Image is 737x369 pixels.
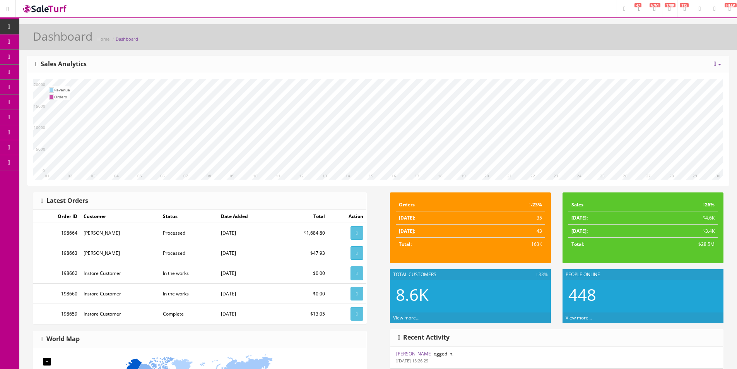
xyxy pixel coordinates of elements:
[80,210,160,223] td: Customer
[41,336,80,343] h3: World Map
[160,243,218,263] td: Processed
[279,223,328,243] td: $1,684.80
[33,283,80,304] td: 198660
[396,198,477,211] td: Orders
[563,269,723,280] div: People Online
[279,263,328,283] td: $0.00
[33,210,80,223] td: Order ID
[279,283,328,304] td: $0.00
[399,215,415,221] strong: [DATE]:
[571,241,584,247] strong: Total:
[279,304,328,324] td: $13.05
[328,210,366,223] td: Action
[279,210,328,223] td: Total
[680,3,689,7] span: 115
[80,223,160,243] td: [PERSON_NAME]
[116,36,138,42] a: Dashboard
[665,3,675,7] span: 1789
[390,347,723,369] li: logged in.
[396,286,545,304] h2: 8.6K
[393,314,419,321] a: View more...
[80,243,160,263] td: [PERSON_NAME]
[568,198,643,211] td: Sales
[650,3,660,7] span: 6761
[218,283,278,304] td: [DATE]
[218,304,278,324] td: [DATE]
[725,3,737,7] span: HELP
[54,93,70,100] td: Orders
[41,197,88,204] h3: Latest Orders
[160,283,218,304] td: In the works
[33,243,80,263] td: 198663
[33,263,80,283] td: 198662
[476,211,545,225] td: 35
[571,228,588,234] strong: [DATE]:
[80,263,160,283] td: Instore Customer
[33,304,80,324] td: 198659
[80,283,160,304] td: Instore Customer
[399,228,415,234] strong: [DATE]:
[643,225,718,238] td: $3.4K
[476,225,545,238] td: 43
[160,223,218,243] td: Processed
[160,210,218,223] td: Status
[396,358,429,364] small: [DATE] 15:26:29
[643,211,718,225] td: $4.6K
[566,314,592,321] a: View more...
[80,304,160,324] td: Instore Customer
[399,241,412,247] strong: Total:
[279,243,328,263] td: $47.93
[476,198,545,211] td: -23%
[537,271,547,278] span: 33%
[643,198,718,211] td: 26%
[568,286,718,304] h2: 448
[571,215,588,221] strong: [DATE]:
[160,263,218,283] td: In the works
[43,358,51,366] div: +
[634,3,641,7] span: 47
[398,334,450,341] h3: Recent Activity
[54,86,70,93] td: Revenue
[97,36,109,42] a: Home
[33,223,80,243] td: 198664
[396,350,433,357] a: [PERSON_NAME]
[22,3,68,14] img: SaleTurf
[35,61,87,68] h3: Sales Analytics
[218,263,278,283] td: [DATE]
[476,238,545,251] td: 163K
[390,269,551,280] div: Total Customers
[218,243,278,263] td: [DATE]
[218,210,278,223] td: Date Added
[160,304,218,324] td: Complete
[643,238,718,251] td: $28.5M
[218,223,278,243] td: [DATE]
[33,30,92,43] h1: Dashboard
